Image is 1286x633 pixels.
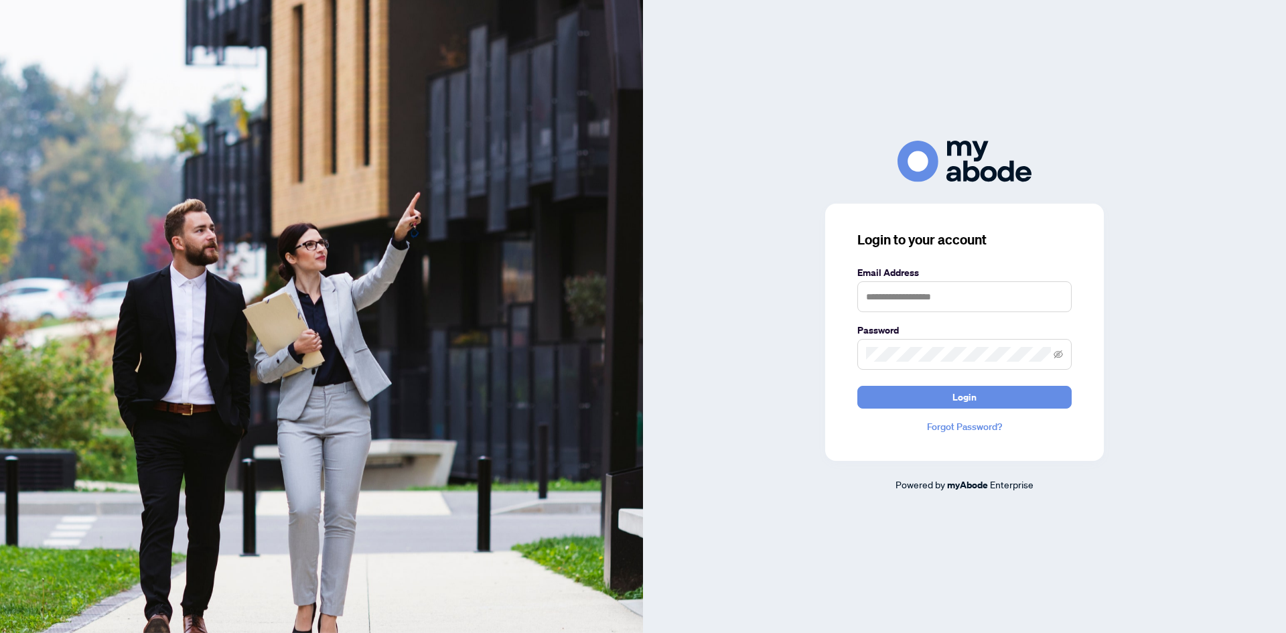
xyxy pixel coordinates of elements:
h3: Login to your account [857,230,1072,249]
img: ma-logo [898,141,1031,182]
span: Powered by [896,478,945,490]
span: eye-invisible [1054,350,1063,359]
span: Enterprise [990,478,1033,490]
a: Forgot Password? [857,419,1072,434]
a: myAbode [947,478,988,492]
label: Email Address [857,265,1072,280]
label: Password [857,323,1072,338]
button: Login [857,386,1072,409]
span: Login [952,386,977,408]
